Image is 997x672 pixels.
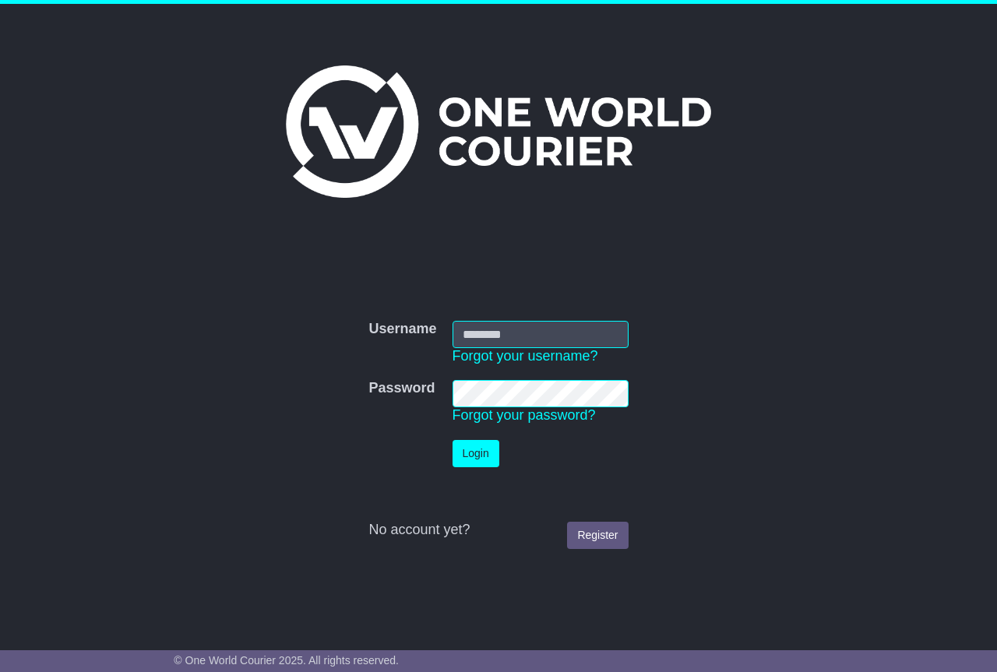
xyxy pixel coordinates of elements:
button: Login [453,440,499,467]
div: No account yet? [368,522,628,539]
a: Register [567,522,628,549]
label: Password [368,380,435,397]
a: Forgot your username? [453,348,598,364]
a: Forgot your password? [453,407,596,423]
label: Username [368,321,436,338]
img: One World [286,65,711,198]
span: © One World Courier 2025. All rights reserved. [174,654,399,667]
